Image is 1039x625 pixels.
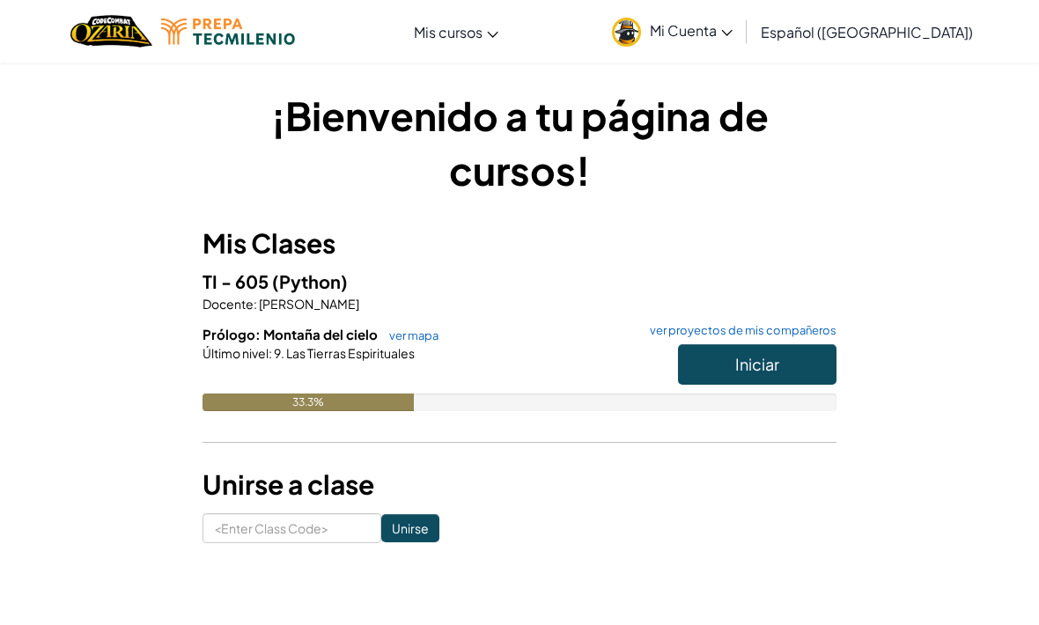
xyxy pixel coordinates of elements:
[269,345,272,361] span: :
[752,8,982,55] a: Español ([GEOGRAPHIC_DATA])
[203,345,269,361] span: Último nivel
[405,8,507,55] a: Mis cursos
[381,514,439,542] input: Unirse
[203,513,381,543] input: <Enter Class Code>
[70,13,152,49] a: Ozaria by CodeCombat logo
[380,328,438,342] a: ver mapa
[254,296,257,312] span: :
[414,23,483,41] span: Mis cursos
[761,23,973,41] span: Español ([GEOGRAPHIC_DATA])
[70,13,152,49] img: Home
[678,344,836,385] button: Iniciar
[203,88,836,197] h1: ¡Bienvenido a tu página de cursos!
[203,465,836,504] h3: Unirse a clase
[272,345,284,361] span: 9.
[203,224,836,263] h3: Mis Clases
[641,325,836,336] a: ver proyectos de mis compañeros
[650,21,733,40] span: Mi Cuenta
[203,326,380,342] span: Prólogo: Montaña del cielo
[284,345,415,361] span: Las Tierras Espirituales
[612,18,641,47] img: avatar
[272,270,348,292] span: (Python)
[203,270,272,292] span: TI - 605
[203,296,254,312] span: Docente
[735,354,779,374] span: Iniciar
[257,296,359,312] span: [PERSON_NAME]
[161,18,295,45] img: Tecmilenio logo
[603,4,741,59] a: Mi Cuenta
[203,393,414,411] div: 33.3%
